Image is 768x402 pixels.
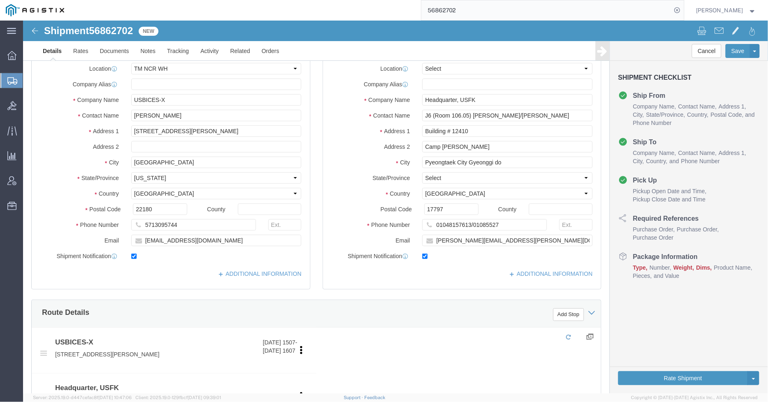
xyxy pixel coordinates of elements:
[23,21,768,393] iframe: FS Legacy Container
[188,395,221,400] span: [DATE] 09:39:01
[135,395,221,400] span: Client: 2025.19.0-129fbcf
[696,5,757,15] button: [PERSON_NAME]
[33,395,132,400] span: Server: 2025.19.0-d447cefac8f
[696,6,743,15] span: Andrew Wacyra
[344,395,365,400] a: Support
[631,394,758,401] span: Copyright © [DATE]-[DATE] Agistix Inc., All Rights Reserved
[6,4,64,16] img: logo
[364,395,385,400] a: Feedback
[421,0,672,20] input: Search for shipment number, reference number
[98,395,132,400] span: [DATE] 10:47:06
